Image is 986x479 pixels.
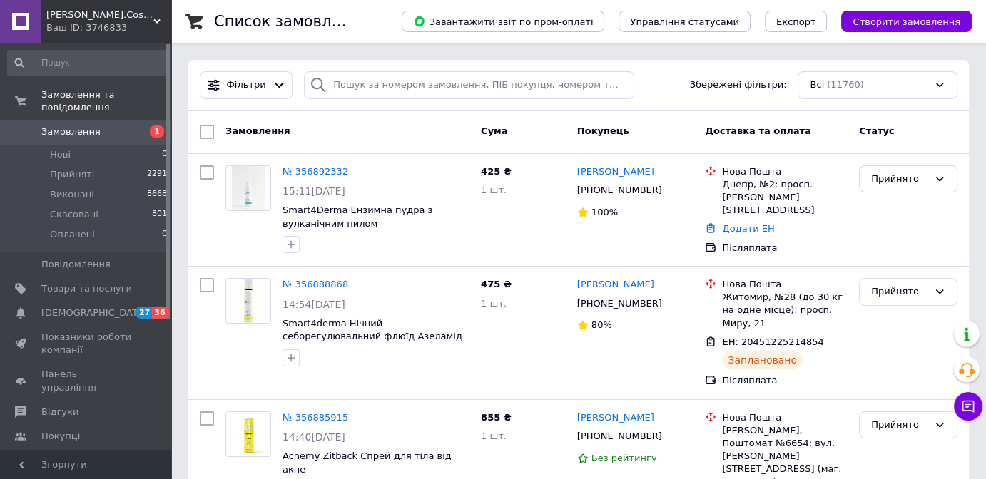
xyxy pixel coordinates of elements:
div: Післяплата [722,374,848,387]
span: Експорт [776,16,816,27]
span: Замовлення та повідомлення [41,88,171,114]
a: Smart4derma Нічний себорегулювальний флюїд Азеламід [283,318,462,342]
button: Завантажити звіт по пром-оплаті [402,11,604,32]
span: Доставка та оплата [705,125,810,136]
span: (11760) [827,79,864,90]
span: Завантажити звіт по пром-оплаті [413,15,593,28]
a: № 356892332 [283,166,348,177]
span: 1 [150,125,164,138]
h1: Список замовлень [214,13,359,30]
a: Фото товару [225,165,271,211]
div: [PHONE_NUMBER] [574,294,665,313]
span: Оплачені [50,228,95,241]
button: Експорт [765,11,828,32]
span: 1 шт. [481,298,507,309]
span: 80% [591,319,612,330]
span: 27 [136,307,152,319]
span: Збережені фільтри: [690,78,787,92]
span: Замовлення [225,125,290,136]
a: Створити замовлення [827,16,972,26]
a: Acnemy Zitback Спрей для тіла від акне [283,450,452,475]
span: 8668 [147,188,167,201]
span: Скасовані [50,208,98,221]
div: Прийнято [871,418,928,433]
a: № 356885915 [283,412,348,423]
div: Прийнято [871,172,928,187]
span: 15:11[DATE] [283,185,345,197]
span: 14:40[DATE] [283,431,345,443]
a: № 356888868 [283,279,348,289]
span: 2291 [147,168,167,181]
div: Житомир, №28 (до 30 кг на одне місце): просп. Миру, 21 [722,291,848,330]
span: Покупець [577,125,629,136]
span: Фільтри [227,78,266,92]
span: 14:54[DATE] [283,299,345,310]
span: Управління статусами [630,16,739,27]
div: [PHONE_NUMBER] [574,181,665,200]
input: Пошук за номером замовлення, ПІБ покупця, номером телефону, Email, номером накладної [304,71,634,99]
span: ЕН: 20451225214854 [722,336,823,347]
span: Cума [481,125,507,136]
button: Управління статусами [619,11,751,32]
span: 801 [152,208,167,221]
span: 1 шт. [481,185,507,195]
span: Покупці [41,430,80,443]
span: 475 ₴ [481,279,512,289]
a: Фото товару [225,411,271,457]
span: Всі [810,78,824,92]
button: Створити замовлення [841,11,972,32]
span: 0 [162,148,167,161]
span: 100% [591,207,618,217]
img: Фото товару [232,166,265,210]
span: Статус [859,125,895,136]
img: Фото товару [226,279,270,323]
span: Створити замовлення [853,16,960,27]
span: 425 ₴ [481,166,512,177]
span: Виконані [50,188,94,201]
span: Прийняті [50,168,94,181]
a: Фото товару [225,278,271,324]
span: [DEMOGRAPHIC_DATA] [41,307,147,319]
span: Замовлення [41,125,101,138]
div: Заплановано [722,351,803,369]
span: Показники роботи компанії [41,331,132,356]
span: Товари та послуги [41,282,132,295]
span: Панель управління [41,368,132,393]
span: 1 шт. [481,431,507,441]
button: Чат з покупцем [954,392,982,421]
div: Нова Пошта [722,278,848,291]
span: Повідомлення [41,258,111,271]
div: Ваш ID: 3746833 [46,21,171,34]
div: Нова Пошта [722,165,848,178]
a: [PERSON_NAME] [577,278,654,292]
div: [PHONE_NUMBER] [574,427,665,445]
div: Днепр, №2: просп. [PERSON_NAME][STREET_ADDRESS] [722,178,848,217]
span: Нові [50,148,71,161]
img: Фото товару [226,412,270,456]
div: Прийнято [871,284,928,299]
a: Додати ЕН [722,223,774,234]
a: [PERSON_NAME] [577,165,654,179]
span: 36 [152,307,168,319]
span: 855 ₴ [481,412,512,423]
span: Без рейтингу [591,453,657,463]
div: Післяплата [722,242,848,254]
span: Shiny.Cosmetics [46,9,153,21]
a: [PERSON_NAME] [577,411,654,425]
input: Пошук [7,50,168,76]
a: Smart4Derma Ензимна пудра з вулканічним пилом [283,205,432,229]
div: Нова Пошта [722,411,848,424]
span: 0 [162,228,167,241]
span: Відгуки [41,406,78,418]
